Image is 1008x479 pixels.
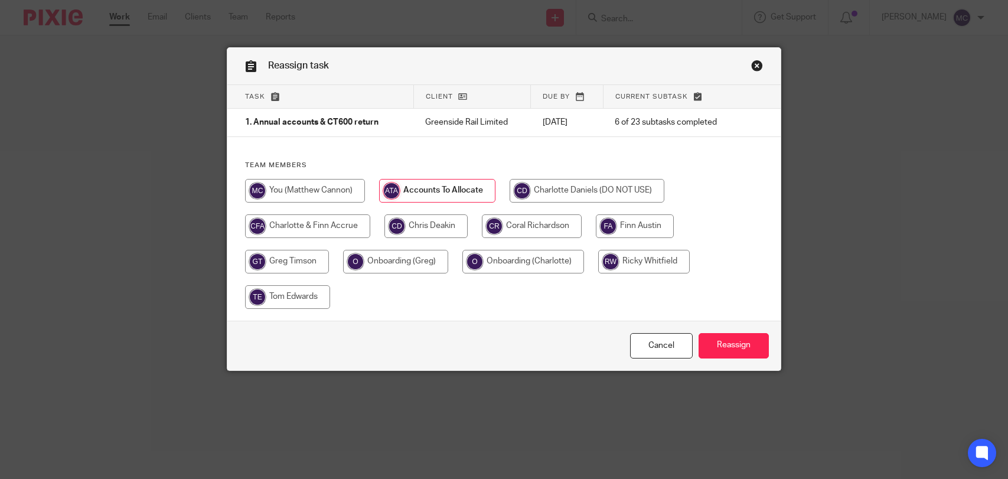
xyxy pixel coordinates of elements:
[699,333,769,359] input: Reassign
[603,109,742,137] td: 6 of 23 subtasks completed
[245,119,379,127] span: 1. Annual accounts & CT600 return
[425,116,518,128] p: Greenside Rail Limited
[426,93,453,100] span: Client
[543,93,570,100] span: Due by
[615,93,688,100] span: Current subtask
[245,161,763,170] h4: Team members
[630,333,693,359] a: Close this dialog window
[268,61,329,70] span: Reassign task
[245,93,265,100] span: Task
[543,116,591,128] p: [DATE]
[751,60,763,76] a: Close this dialog window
